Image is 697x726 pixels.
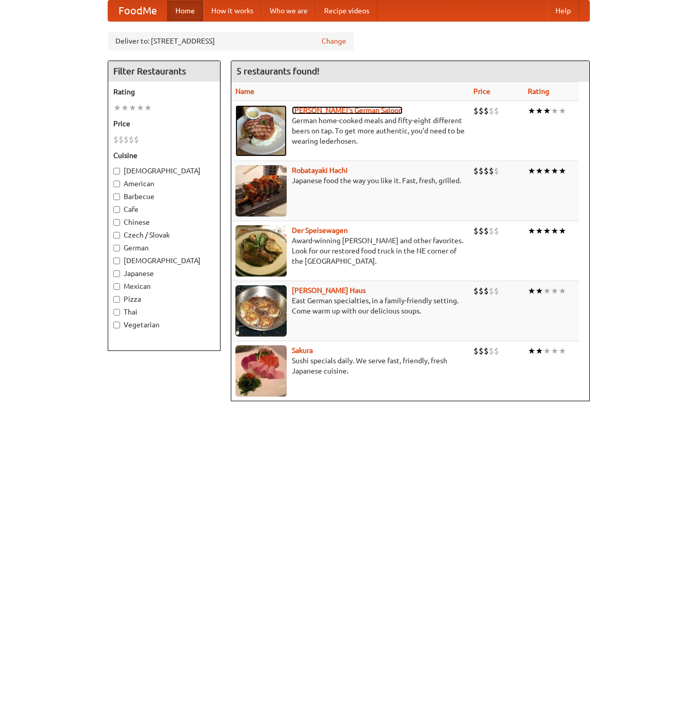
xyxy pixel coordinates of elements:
[551,225,559,237] li: ★
[113,256,215,266] label: [DEMOGRAPHIC_DATA]
[113,119,215,129] h5: Price
[559,225,566,237] li: ★
[543,285,551,297] li: ★
[292,226,348,234] b: Der Speisewagen
[113,245,120,251] input: German
[292,166,348,174] a: Robatayaki Hachi
[113,181,120,187] input: American
[113,102,121,113] li: ★
[559,105,566,116] li: ★
[134,134,139,145] li: $
[473,345,479,357] li: $
[528,87,549,95] a: Rating
[235,175,465,186] p: Japanese food the way you like it. Fast, fresh, grilled.
[118,134,124,145] li: $
[473,165,479,176] li: $
[144,102,152,113] li: ★
[113,258,120,264] input: [DEMOGRAPHIC_DATA]
[559,345,566,357] li: ★
[235,115,465,146] p: German home-cooked meals and fifty-eight different beers on tap. To get more authentic, you'd nee...
[113,191,215,202] label: Barbecue
[113,270,120,277] input: Japanese
[559,285,566,297] li: ★
[484,345,489,357] li: $
[235,356,465,376] p: Sushi specials daily. We serve fast, friendly, fresh Japanese cuisine.
[543,165,551,176] li: ★
[113,87,215,97] h5: Rating
[535,165,543,176] li: ★
[473,225,479,237] li: $
[113,307,215,317] label: Thai
[235,87,254,95] a: Name
[479,165,484,176] li: $
[235,236,465,266] p: Award-winning [PERSON_NAME] and other favorites. Look for our restored food truck in the NE corne...
[489,105,494,116] li: $
[484,225,489,237] li: $
[113,230,215,240] label: Czech / Slovak
[489,165,494,176] li: $
[113,294,215,304] label: Pizza
[479,225,484,237] li: $
[292,286,366,295] a: [PERSON_NAME] Haus
[292,346,313,355] a: Sakura
[262,1,316,21] a: Who we are
[113,206,120,213] input: Cafe
[494,285,499,297] li: $
[108,32,354,50] div: Deliver to: [STREET_ADDRESS]
[547,1,579,21] a: Help
[551,285,559,297] li: ★
[113,232,120,239] input: Czech / Slovak
[489,225,494,237] li: $
[113,281,215,291] label: Mexican
[494,345,499,357] li: $
[113,134,118,145] li: $
[551,345,559,357] li: ★
[479,345,484,357] li: $
[167,1,203,21] a: Home
[113,179,215,189] label: American
[489,345,494,357] li: $
[113,320,215,330] label: Vegetarian
[535,285,543,297] li: ★
[235,296,465,316] p: East German specialties, in a family-friendly setting. Come warm up with our delicious soups.
[108,61,220,82] h4: Filter Restaurants
[528,105,535,116] li: ★
[108,1,167,21] a: FoodMe
[322,36,346,46] a: Change
[203,1,262,21] a: How it works
[113,193,120,200] input: Barbecue
[559,165,566,176] li: ★
[129,102,136,113] li: ★
[473,87,490,95] a: Price
[535,225,543,237] li: ★
[494,105,499,116] li: $
[528,285,535,297] li: ★
[543,345,551,357] li: ★
[543,225,551,237] li: ★
[236,66,320,76] ng-pluralize: 5 restaurants found!
[129,134,134,145] li: $
[113,150,215,161] h5: Cuisine
[484,105,489,116] li: $
[113,204,215,214] label: Cafe
[121,102,129,113] li: ★
[113,296,120,303] input: Pizza
[528,225,535,237] li: ★
[235,225,287,277] img: speisewagen.jpg
[494,165,499,176] li: $
[551,105,559,116] li: ★
[551,165,559,176] li: ★
[489,285,494,297] li: $
[113,243,215,253] label: German
[528,165,535,176] li: ★
[235,345,287,397] img: sakura.jpg
[528,345,535,357] li: ★
[235,105,287,156] img: esthers.jpg
[235,165,287,217] img: robatayaki.jpg
[113,268,215,279] label: Japanese
[479,105,484,116] li: $
[113,309,120,316] input: Thai
[113,168,120,174] input: [DEMOGRAPHIC_DATA]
